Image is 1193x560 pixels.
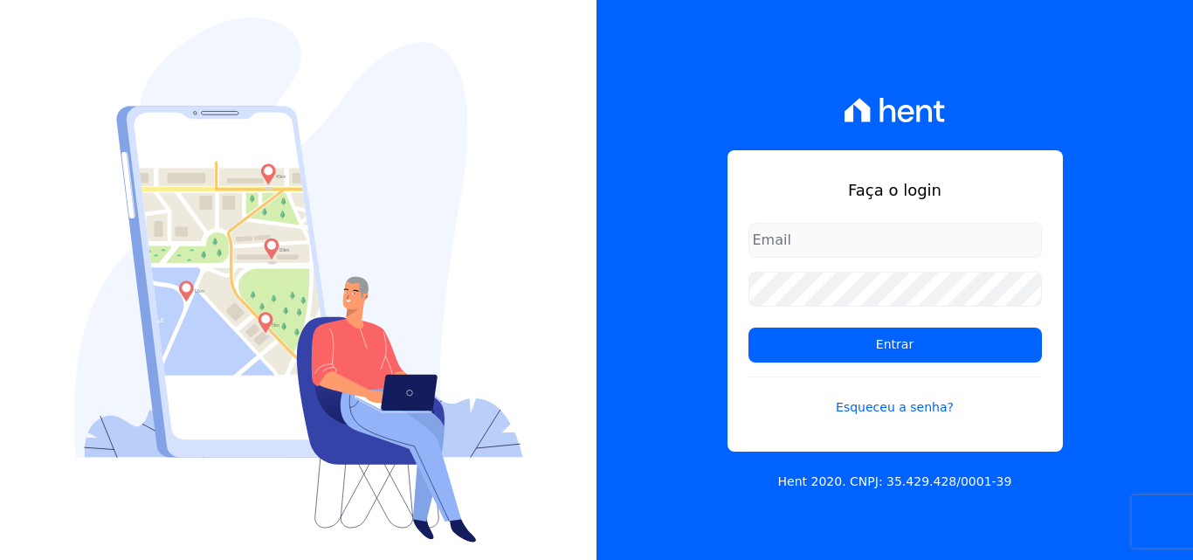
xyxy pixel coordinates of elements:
a: Esqueceu a senha? [748,377,1042,417]
input: Email [748,223,1042,258]
input: Entrar [748,328,1042,363]
p: Hent 2020. CNPJ: 35.429.428/0001-39 [778,473,1012,491]
h1: Faça o login [748,178,1042,202]
img: Login [74,17,523,543]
